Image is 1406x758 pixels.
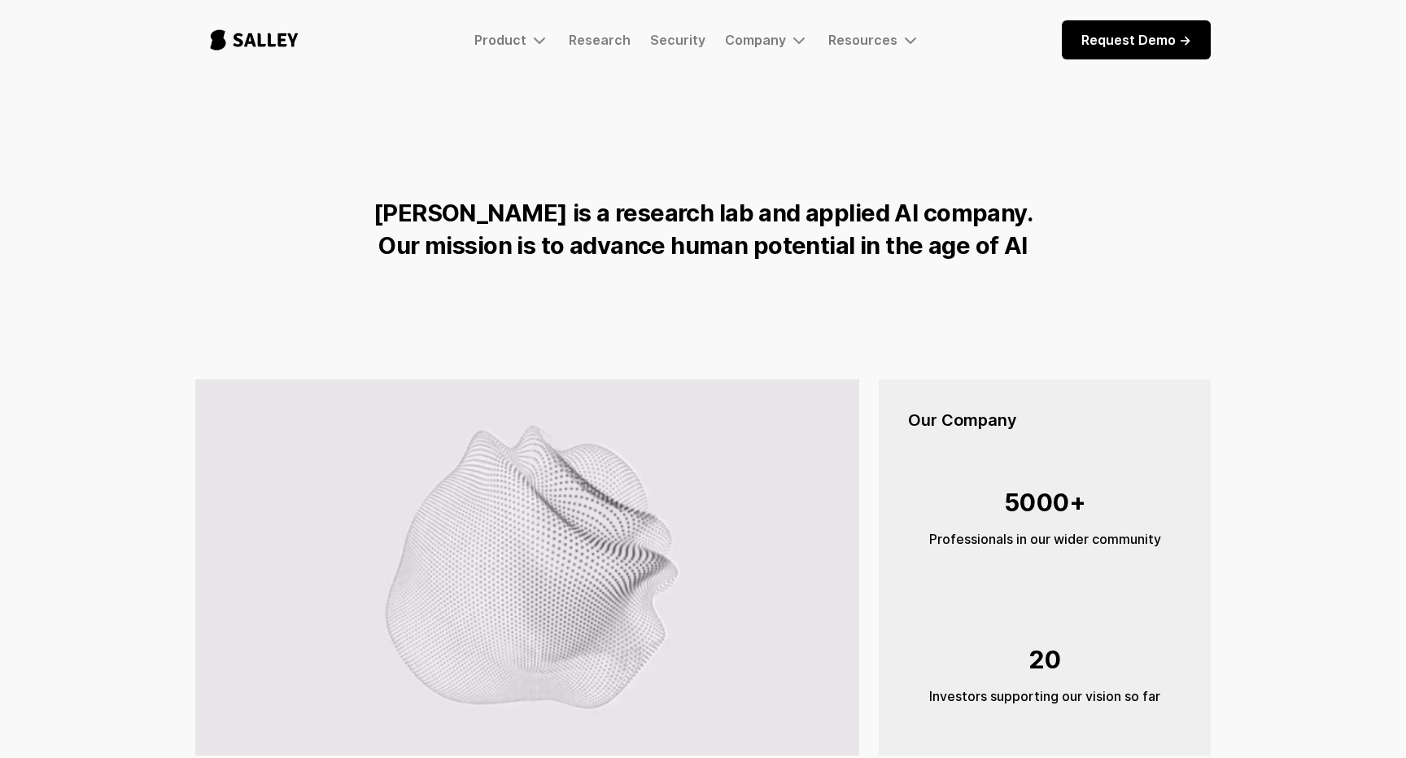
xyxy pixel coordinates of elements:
strong: [PERSON_NAME] is a research lab and applied AI company. Our mission is to advance human potential... [373,199,1033,260]
div: 5000+ [908,480,1181,524]
div: Product [474,32,526,48]
a: Security [650,32,705,48]
div: Product [474,30,549,50]
a: Request Demo -> [1062,20,1211,59]
div: Resources [828,32,897,48]
h5: Our Company [908,409,1181,432]
div: Company [725,32,786,48]
div: Investors supporting our vision so far [908,686,1181,706]
div: Resources [828,30,920,50]
div: Professionals in our wider community [908,529,1181,549]
div: 20 [908,638,1181,681]
a: Research [569,32,631,48]
div: Company [725,30,809,50]
a: home [195,13,313,67]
